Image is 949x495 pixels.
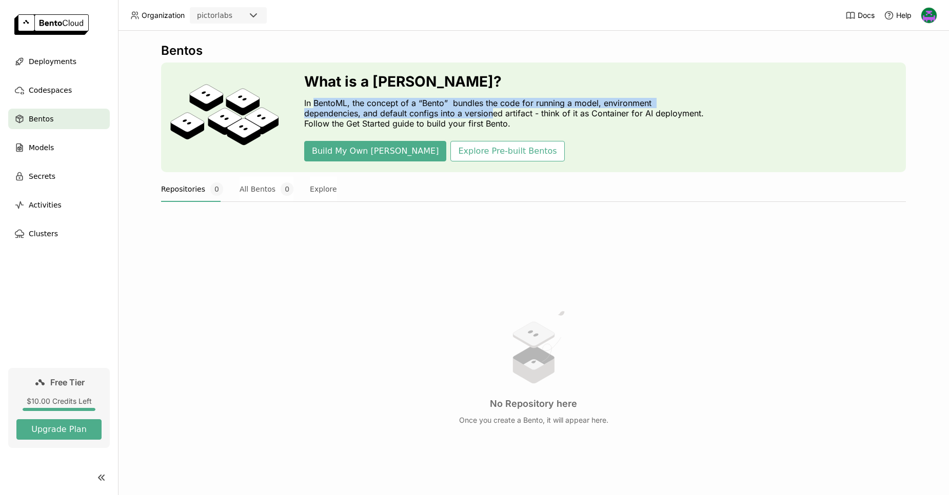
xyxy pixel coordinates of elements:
div: $10.00 Credits Left [16,397,102,406]
button: Explore Pre-built Bentos [450,141,564,161]
img: no results [495,308,572,386]
button: Explore [310,176,337,202]
span: Help [896,11,912,20]
span: Secrets [29,170,55,182]
span: Models [29,141,54,154]
button: All Bentos [240,176,293,202]
span: Free Tier [50,377,85,387]
a: Models [8,137,110,158]
a: Secrets [8,166,110,187]
span: Bentos [29,113,53,125]
a: Free Tier$10.00 Credits LeftUpgrade Plan [8,368,110,448]
span: Docs [858,11,875,20]
h3: No Repository here [490,398,577,409]
span: 0 [210,182,223,196]
img: cover onboarding [169,84,280,151]
button: Upgrade Plan [16,419,102,440]
span: Organization [142,11,185,20]
span: Deployments [29,55,76,68]
img: Francesco Colonnese [921,8,937,23]
span: Clusters [29,228,58,240]
div: Bentos [161,43,906,58]
a: Bentos [8,109,110,129]
a: Codespaces [8,80,110,100]
img: logo [14,14,89,35]
button: Repositories [161,176,223,202]
div: pictorlabs [197,10,232,20]
span: Activities [29,199,62,211]
a: Clusters [8,223,110,244]
p: In BentoML, the concept of a “Bento” bundles the code for running a model, environment dependenci... [304,98,709,129]
p: Once you create a Bento, it will appear here. [459,416,608,425]
h3: What is a [PERSON_NAME]? [304,73,709,90]
a: Deployments [8,51,110,72]
a: Docs [845,10,875,20]
span: Codespaces [29,84,72,96]
a: Activities [8,195,110,215]
span: 0 [281,182,293,196]
input: Selected pictorlabs. [233,11,234,21]
div: Help [884,10,912,20]
button: Build My Own [PERSON_NAME] [304,141,446,161]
